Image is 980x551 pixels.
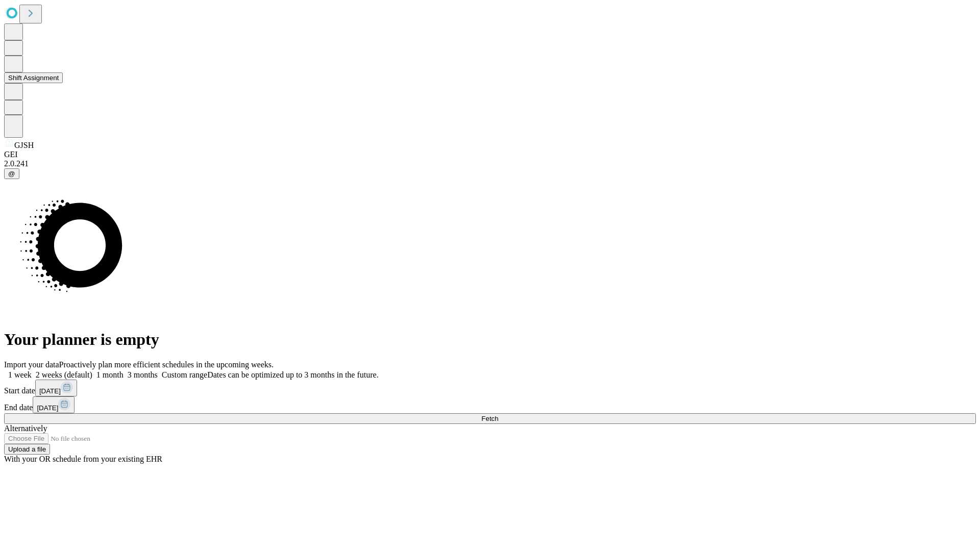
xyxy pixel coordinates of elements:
[33,396,75,413] button: [DATE]
[4,380,976,396] div: Start date
[96,370,124,379] span: 1 month
[4,424,47,433] span: Alternatively
[4,455,162,463] span: With your OR schedule from your existing EHR
[128,370,158,379] span: 3 months
[37,404,58,412] span: [DATE]
[4,150,976,159] div: GEI
[207,370,378,379] span: Dates can be optimized up to 3 months in the future.
[162,370,207,379] span: Custom range
[8,170,15,178] span: @
[4,360,59,369] span: Import your data
[4,396,976,413] div: End date
[35,380,77,396] button: [DATE]
[39,387,61,395] span: [DATE]
[59,360,274,369] span: Proactively plan more efficient schedules in the upcoming weeks.
[4,413,976,424] button: Fetch
[4,72,63,83] button: Shift Assignment
[481,415,498,422] span: Fetch
[4,330,976,349] h1: Your planner is empty
[4,444,50,455] button: Upload a file
[8,370,32,379] span: 1 week
[36,370,92,379] span: 2 weeks (default)
[4,159,976,168] div: 2.0.241
[4,168,19,179] button: @
[14,141,34,149] span: GJSH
